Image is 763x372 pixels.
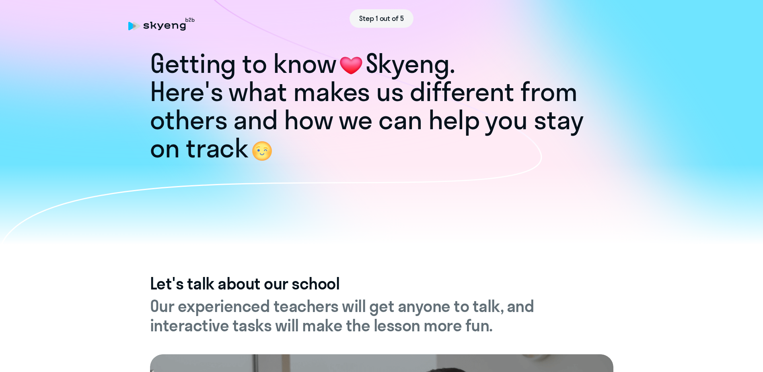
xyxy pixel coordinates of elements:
img: wink [249,141,276,161]
h4: Let's talk about our school [150,274,613,293]
span: Getting to know [150,47,337,80]
img: heart [337,56,366,76]
h1: Here's what makes us different from others and how we can help you stay on track [150,78,613,162]
h1: Skyeng. [150,50,613,78]
span: Step 1 out of 5 [359,13,404,24]
h5: Our experienced teachers will get anyone to talk, and interactive tasks will make the lesson more... [150,296,613,335]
